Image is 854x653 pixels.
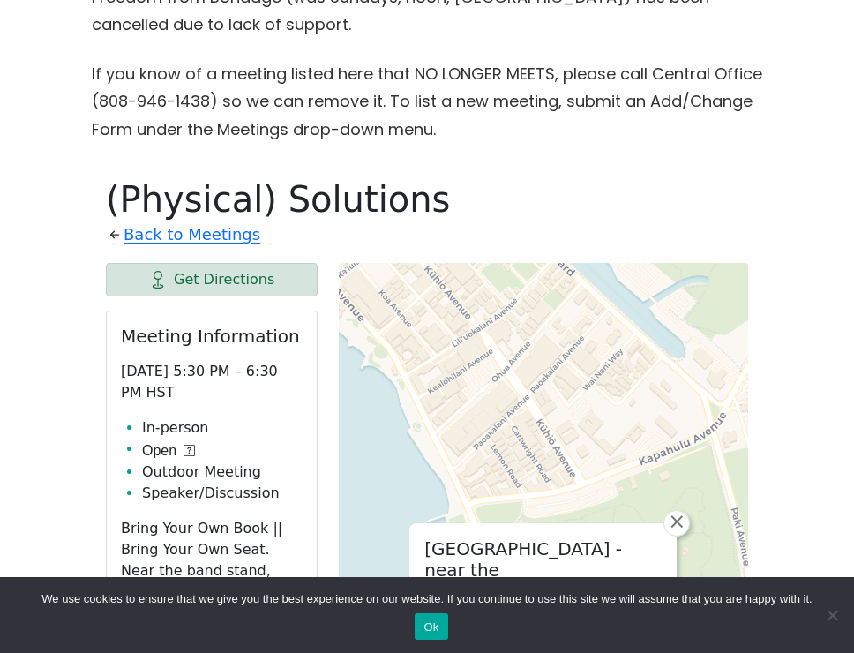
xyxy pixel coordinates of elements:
button: Ok [415,613,447,640]
li: Outdoor Meeting [142,462,303,483]
p: If you know of a meeting listed here that NO LONGER MEETS, please call Central Office (808-946-14... [92,60,762,144]
span: Open [142,440,176,462]
h2: [GEOGRAPHIC_DATA] - near the [GEOGRAPHIC_DATA]. [424,538,662,602]
span: No [823,606,841,624]
li: In-person [142,417,303,439]
a: Back to Meetings [124,221,260,249]
a: Get Directions [106,263,318,296]
span: We use cookies to ensure that we give you the best experience on our website. If you continue to ... [41,590,812,608]
h1: (Physical) Solutions [106,178,748,221]
span: × [668,511,685,532]
p: [DATE] 5:30 PM – 6:30 PM HST [121,361,303,403]
h2: Meeting Information [121,326,303,347]
button: Open [142,440,195,462]
li: Speaker/Discussion [142,483,303,504]
a: Close popup [663,510,690,537]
